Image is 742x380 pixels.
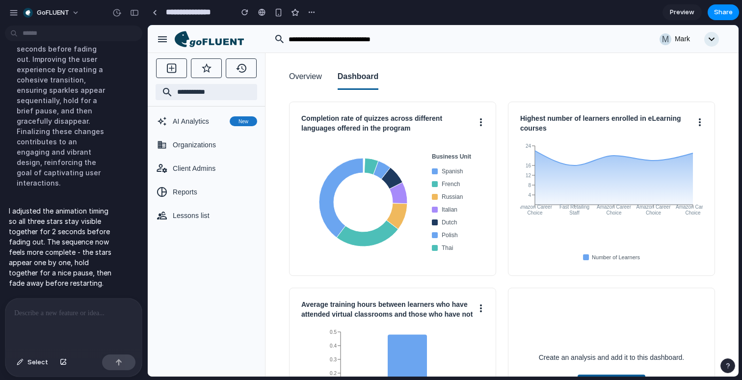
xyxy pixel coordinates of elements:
p: I adjusted the animation timing so all three stars stay visible together for 2 seconds before fad... [9,206,114,288]
span: Share [714,7,733,17]
button: Share [708,4,739,20]
span: Preview [670,7,694,17]
span: Select [27,357,48,367]
span: goFLUENT [37,8,69,18]
button: Select [12,354,53,370]
button: goFLUENT [19,5,84,21]
a: Preview [662,4,702,20]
